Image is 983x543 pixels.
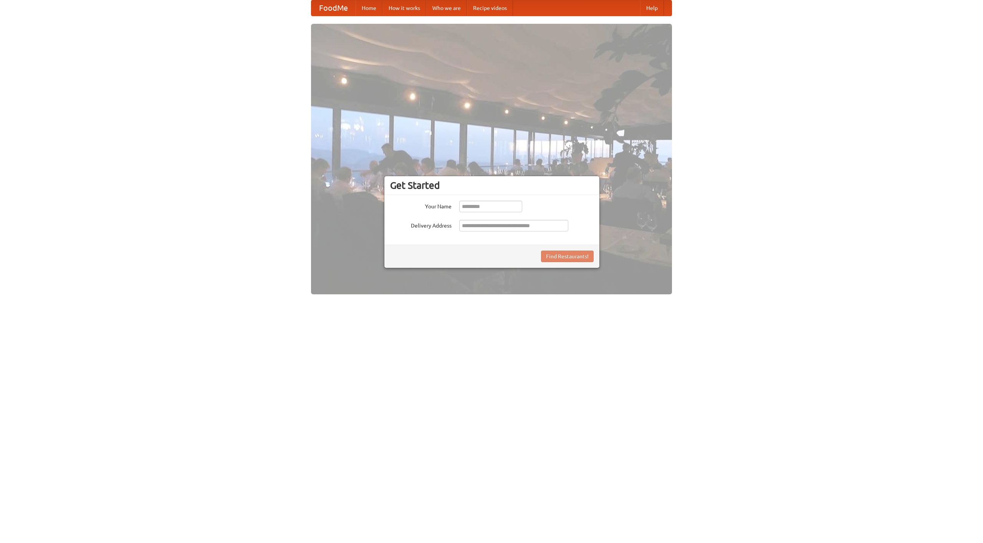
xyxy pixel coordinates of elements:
label: Delivery Address [390,220,452,229]
label: Your Name [390,201,452,210]
a: FoodMe [311,0,356,16]
a: Home [356,0,382,16]
button: Find Restaurants! [541,251,594,262]
a: How it works [382,0,426,16]
h3: Get Started [390,180,594,191]
a: Recipe videos [467,0,513,16]
a: Who we are [426,0,467,16]
a: Help [640,0,664,16]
